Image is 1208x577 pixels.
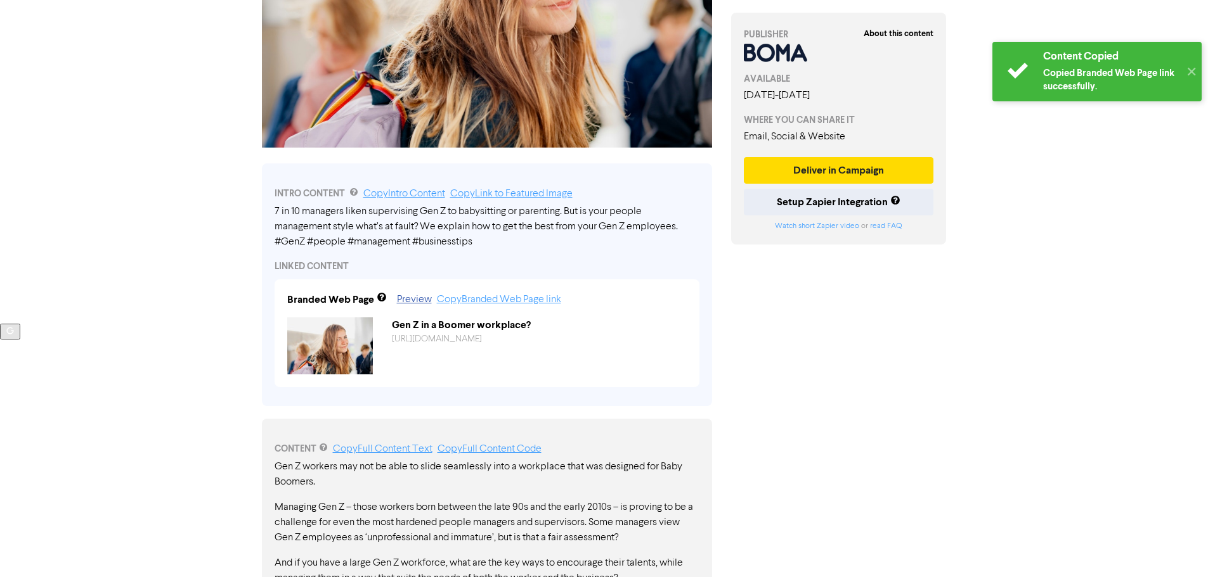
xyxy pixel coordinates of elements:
[438,444,542,454] a: Copy Full Content Code
[275,459,699,490] p: Gen Z workers may not be able to slide seamlessly into a workplace that was designed for Baby Boo...
[333,444,432,454] a: Copy Full Content Text
[1043,67,1179,93] div: Copied Branded Web Page link successfully.
[275,441,699,457] div: CONTENT
[382,333,696,346] div: https://public2.bomamarketing.com/cp/6ixxsfpVfCuzfWe3Bxqw6g?sa=20NEclFd
[1043,50,1179,63] div: Content Copied
[1145,516,1208,577] iframe: Chat Widget
[382,317,696,333] div: Gen Z in a Boomer workplace?
[392,334,482,343] a: [URL][DOMAIN_NAME]
[275,500,699,545] p: Managing Gen Z – those workers born between the late 90s and the early 2010s – is proving to be a...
